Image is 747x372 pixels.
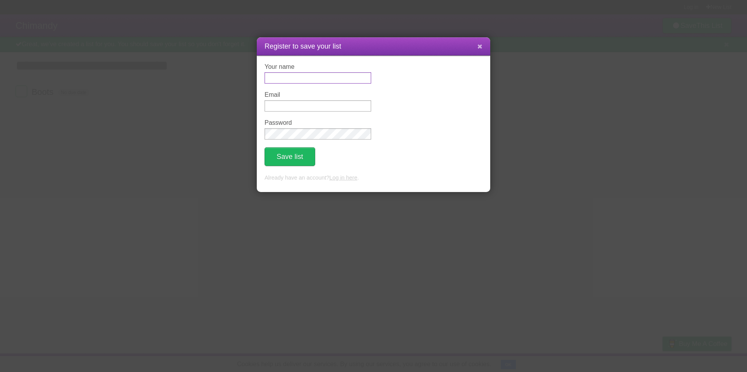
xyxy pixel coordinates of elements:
[265,119,371,126] label: Password
[265,147,315,166] button: Save list
[265,91,371,98] label: Email
[329,175,357,181] a: Log in here
[265,41,482,52] h1: Register to save your list
[265,174,482,182] p: Already have an account? .
[265,63,371,70] label: Your name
